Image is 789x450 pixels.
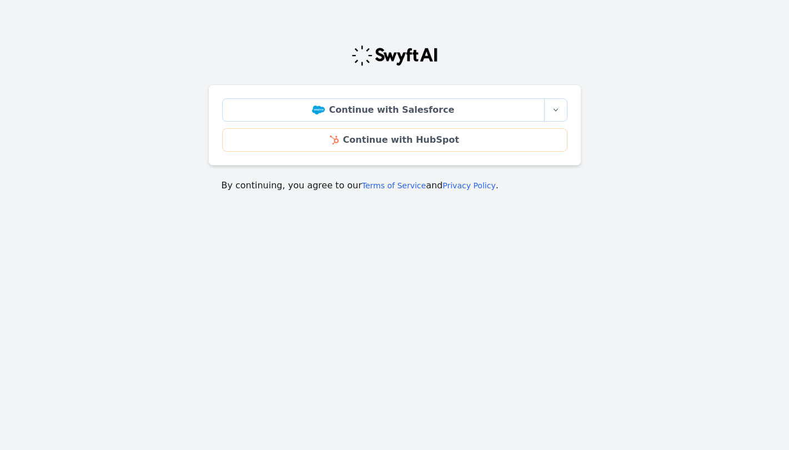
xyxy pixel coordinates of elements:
[222,98,545,122] a: Continue with Salesforce
[222,179,568,192] p: By continuing, you agree to our and .
[362,181,426,190] a: Terms of Service
[443,181,495,190] a: Privacy Policy
[330,136,338,144] img: HubSpot
[351,44,439,67] img: Swyft Logo
[222,128,567,152] a: Continue with HubSpot
[312,106,325,114] img: Salesforce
